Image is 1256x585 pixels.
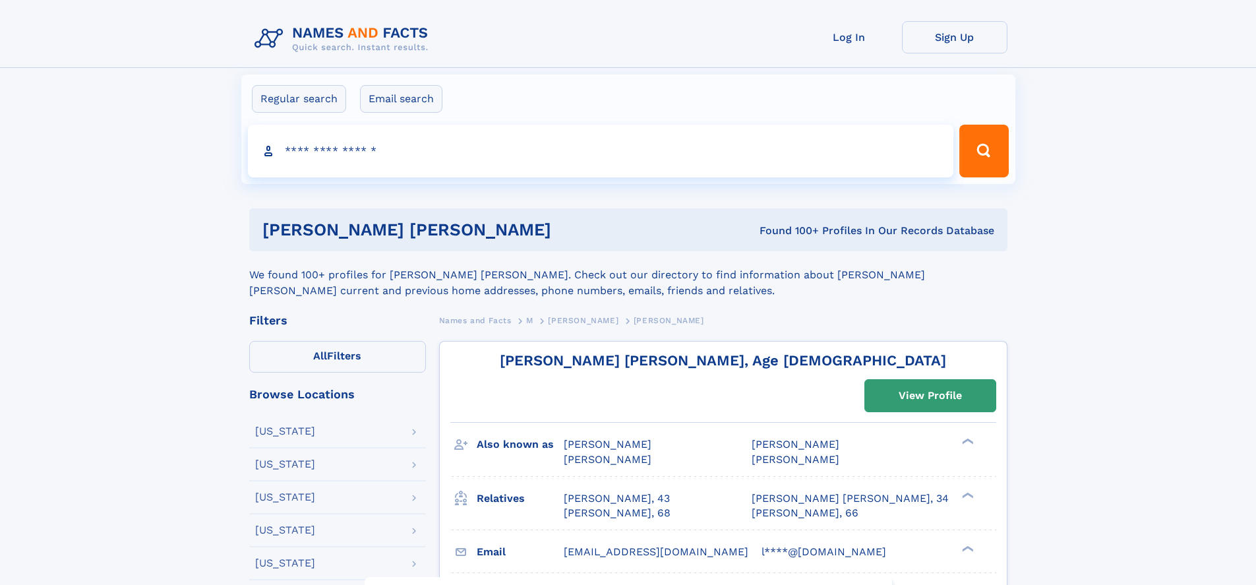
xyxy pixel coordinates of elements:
[313,350,327,362] span: All
[564,453,651,466] span: [PERSON_NAME]
[360,85,442,113] label: Email search
[752,453,839,466] span: [PERSON_NAME]
[548,312,618,328] a: [PERSON_NAME]
[255,492,315,503] div: [US_STATE]
[526,312,533,328] a: M
[752,491,949,506] a: [PERSON_NAME] [PERSON_NAME], 34
[526,316,533,325] span: M
[796,21,902,53] a: Log In
[564,545,748,558] span: [EMAIL_ADDRESS][DOMAIN_NAME]
[500,352,946,369] a: [PERSON_NAME] [PERSON_NAME], Age [DEMOGRAPHIC_DATA]
[752,506,858,520] a: [PERSON_NAME], 66
[564,506,671,520] a: [PERSON_NAME], 68
[439,312,512,328] a: Names and Facts
[548,316,618,325] span: [PERSON_NAME]
[564,438,651,450] span: [PERSON_NAME]
[255,426,315,437] div: [US_STATE]
[249,21,439,57] img: Logo Names and Facts
[248,125,954,177] input: search input
[249,388,426,400] div: Browse Locations
[959,125,1008,177] button: Search Button
[752,438,839,450] span: [PERSON_NAME]
[902,21,1007,53] a: Sign Up
[477,541,564,563] h3: Email
[477,487,564,510] h3: Relatives
[252,85,346,113] label: Regular search
[959,544,974,553] div: ❯
[255,525,315,536] div: [US_STATE]
[262,222,655,238] h1: [PERSON_NAME] [PERSON_NAME]
[249,315,426,326] div: Filters
[249,251,1007,299] div: We found 100+ profiles for [PERSON_NAME] [PERSON_NAME]. Check out our directory to find informati...
[249,341,426,373] label: Filters
[255,558,315,569] div: [US_STATE]
[865,380,996,412] a: View Profile
[477,433,564,456] h3: Also known as
[564,491,670,506] a: [PERSON_NAME], 43
[959,437,974,446] div: ❯
[255,459,315,470] div: [US_STATE]
[959,491,974,499] div: ❯
[655,224,994,238] div: Found 100+ Profiles In Our Records Database
[899,381,962,411] div: View Profile
[634,316,704,325] span: [PERSON_NAME]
